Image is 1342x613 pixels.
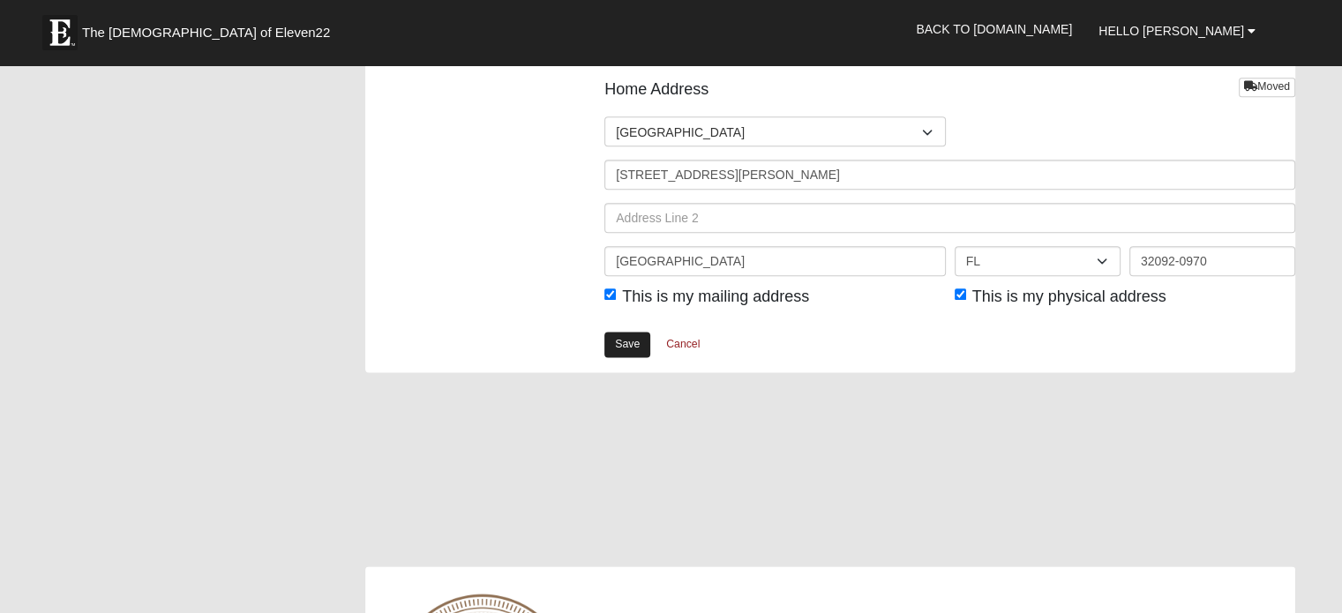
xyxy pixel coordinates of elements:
[1098,24,1244,38] span: Hello [PERSON_NAME]
[604,160,1295,190] input: Address Line 1
[616,117,921,147] span: [GEOGRAPHIC_DATA]
[604,78,708,101] span: Home Address
[655,331,711,358] a: Cancel
[622,288,809,305] span: This is my mailing address
[82,24,330,41] span: The [DEMOGRAPHIC_DATA] of Eleven22
[955,288,966,300] input: This is my physical address
[604,332,650,357] a: Save
[1129,246,1295,276] input: Zip
[903,7,1085,51] a: Back to [DOMAIN_NAME]
[34,6,386,50] a: The [DEMOGRAPHIC_DATA] of Eleven22
[1239,78,1295,96] a: Moved
[42,15,78,50] img: Eleven22 logo
[972,288,1166,305] span: This is my physical address
[604,246,945,276] input: City
[1085,9,1269,53] a: Hello [PERSON_NAME]
[604,203,1295,233] input: Address Line 2
[604,288,616,300] input: This is my mailing address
